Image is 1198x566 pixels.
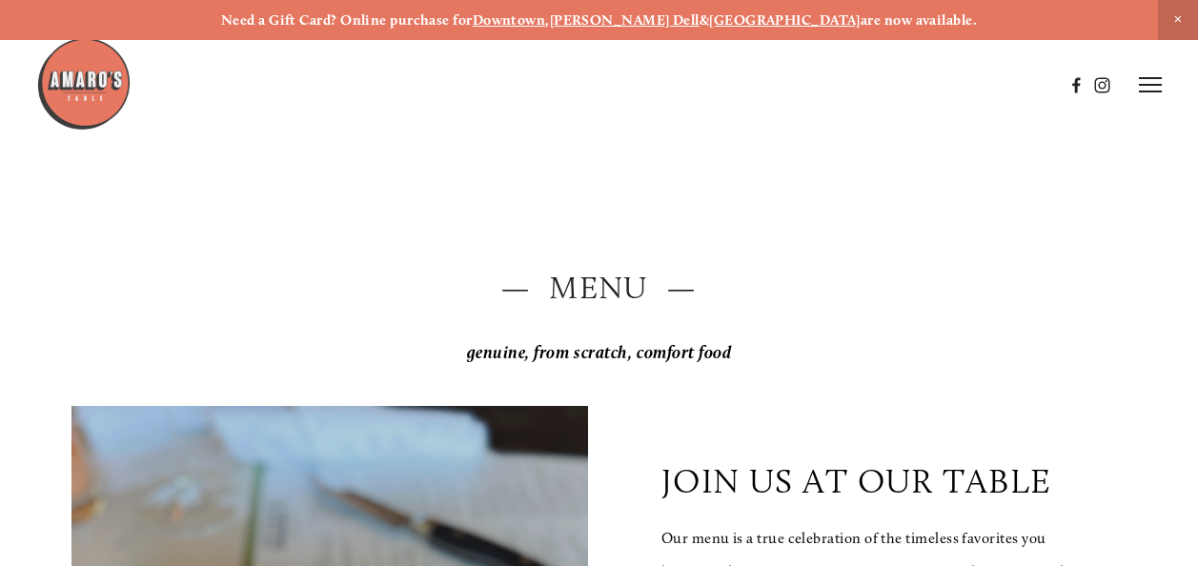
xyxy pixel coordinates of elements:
[473,11,546,29] a: Downtown
[661,460,1052,501] p: join us at our table
[36,36,132,131] img: Amaro's Table
[700,11,709,29] strong: &
[861,11,977,29] strong: are now available.
[71,266,1126,311] h2: — Menu —
[709,11,861,29] a: [GEOGRAPHIC_DATA]
[545,11,549,29] strong: ,
[221,11,473,29] strong: Need a Gift Card? Online purchase for
[467,342,732,363] em: genuine, from scratch, comfort food
[550,11,700,29] a: [PERSON_NAME] Dell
